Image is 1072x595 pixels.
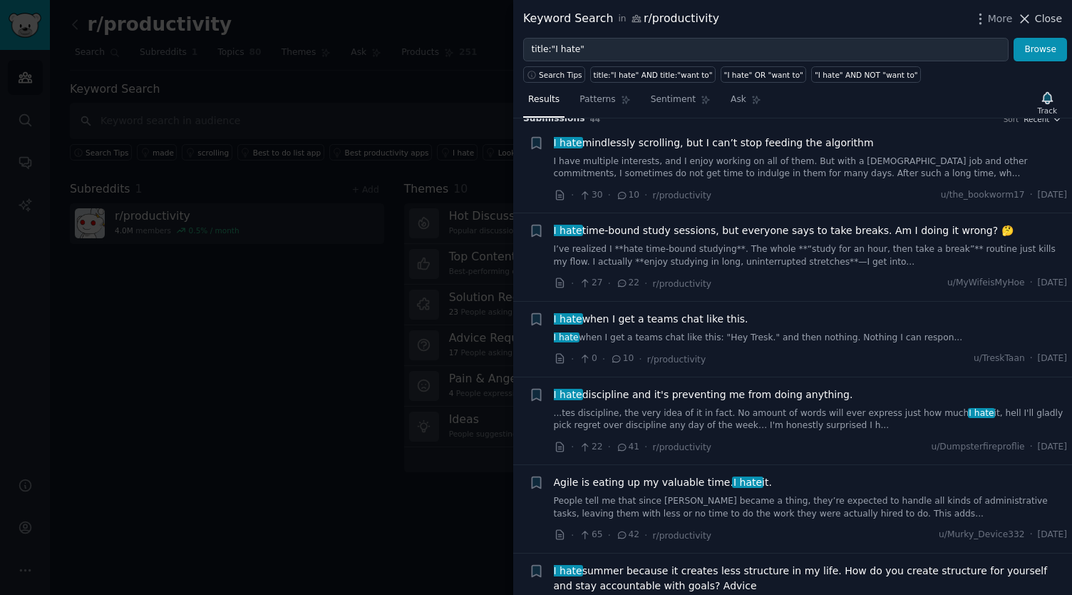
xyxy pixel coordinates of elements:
span: · [571,188,574,203]
span: u/Murky_Device332 [939,529,1025,541]
span: Agile is eating up my valuable time. it. [554,475,772,490]
span: when I get a teams chat like this. [554,312,748,327]
button: Search Tips [523,66,585,83]
span: Patterns [579,93,615,106]
a: I hatesummer because it creates less structure in my life. How do you create structure for yourse... [554,564,1068,594]
span: time-bound study sessions, but everyone says to take breaks. Am I doing it wrong? 🤔 [554,223,1014,238]
span: · [608,528,611,543]
span: 42 [616,529,639,541]
span: 22 [616,277,639,290]
span: summer because it creates less structure in my life. How do you create structure for yourself and... [554,564,1068,594]
span: u/MyWifeisMyHoe [947,277,1025,290]
button: Close [1017,11,1062,26]
span: · [644,188,647,203]
span: mindlessly scrolling, but I can’t stop feeding the algorithm [554,136,874,151]
span: Recent [1024,114,1049,124]
div: Keyword Search r/productivity [523,10,719,28]
a: Ask [726,88,766,118]
span: I hate [552,565,584,576]
a: Results [523,88,565,118]
a: I hatediscipline and it's preventing me from doing anything. [554,387,853,402]
a: I hatetime-bound study sessions, but everyone says to take breaks. Am I doing it wrong? 🤔 [554,223,1014,238]
span: [DATE] [1038,352,1067,365]
span: I hate [552,389,584,400]
span: r/productivity [653,442,711,452]
span: 44 [590,115,601,123]
a: I hatemindlessly scrolling, but I can’t stop feeding the algorithm [554,136,874,151]
a: I have multiple interests, and I enjoy working on all of them. But with a [DEMOGRAPHIC_DATA] job ... [554,156,1068,180]
span: More [988,11,1013,26]
span: · [1030,277,1033,290]
span: Submission s [523,113,585,126]
span: 22 [579,441,602,454]
span: r/productivity [653,279,711,289]
span: I hate [552,137,584,148]
div: title:"I hate" AND title:"want to" [594,70,713,80]
span: · [571,352,574,367]
span: Results [528,93,560,106]
span: · [644,276,647,291]
span: Ask [731,93,746,106]
button: Browse [1014,38,1067,62]
span: · [1030,529,1033,541]
div: Track [1038,106,1057,116]
a: I hatewhen I get a teams chat like this. [554,312,748,327]
span: I hate [968,408,996,418]
span: I hate [732,477,763,488]
span: 10 [610,352,634,365]
span: · [571,276,574,291]
span: in [618,13,626,26]
a: "I hate" AND NOT "want to" [811,66,921,83]
a: Agile is eating up my valuable time.I hateit. [554,475,772,490]
span: u/the_bookworm17 [941,189,1025,202]
span: · [571,528,574,543]
div: "I hate" AND NOT "want to" [815,70,918,80]
div: "I hate" OR "want to" [724,70,803,80]
span: I hate [552,225,584,236]
span: · [1030,441,1033,454]
span: I hate [552,332,580,342]
span: · [608,439,611,454]
span: 0 [579,352,597,365]
span: [DATE] [1038,441,1067,454]
span: [DATE] [1038,277,1067,290]
span: · [602,352,605,367]
span: Close [1035,11,1062,26]
a: title:"I hate" AND title:"want to" [590,66,716,83]
input: Try a keyword related to your business [523,38,1009,62]
span: discipline and it's preventing me from doing anything. [554,387,853,402]
span: Sentiment [651,93,696,106]
a: "I hate" OR "want to" [721,66,806,83]
span: r/productivity [653,531,711,541]
span: · [1030,189,1033,202]
a: People tell me that since [PERSON_NAME] became a thing, they’re expected to handle all kinds of a... [554,495,1068,520]
span: · [608,188,611,203]
span: Search Tips [539,70,582,80]
span: · [608,276,611,291]
span: 65 [579,529,602,541]
span: · [639,352,641,367]
span: · [644,528,647,543]
button: Track [1033,88,1062,118]
span: · [1030,352,1033,365]
span: · [571,439,574,454]
a: ...tes discipline, the very idea of it in fact. No amount of words will ever express just how muc... [554,407,1068,432]
span: · [644,439,647,454]
a: I hatewhen I get a teams chat like this: "Hey Tresk." and then nothing. Nothing I can respon... [554,332,1068,345]
span: u/Dumpsterfireproflie [931,441,1024,454]
span: 41 [616,441,639,454]
span: 30 [579,189,602,202]
span: 10 [616,189,639,202]
span: [DATE] [1038,529,1067,541]
span: [DATE] [1038,189,1067,202]
button: Recent [1024,114,1062,124]
span: u/TreskTaan [974,352,1025,365]
a: Sentiment [646,88,716,118]
button: More [973,11,1013,26]
div: Sort [1004,114,1019,124]
span: 27 [579,277,602,290]
span: r/productivity [647,355,706,365]
a: I’ve realized I **hate time-bound studying**. The whole **“study for an hour, then take a break”*... [554,243,1068,268]
span: I hate [552,313,584,325]
span: r/productivity [653,190,711,200]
